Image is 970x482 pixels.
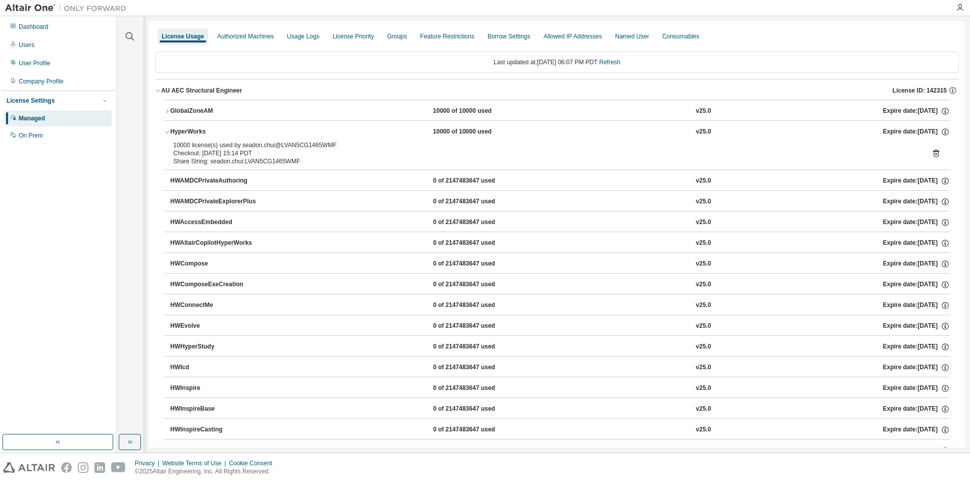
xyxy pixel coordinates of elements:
[696,197,711,206] div: v25.0
[170,446,261,455] div: HWInspireFluids
[883,127,950,137] div: Expire date: [DATE]
[170,177,261,186] div: HWAMDCPrivateAuthoring
[883,259,950,269] div: Expire date: [DATE]
[696,177,711,186] div: v25.0
[883,342,950,352] div: Expire date: [DATE]
[433,363,524,372] div: 0 of 2147483647 used
[19,23,48,31] div: Dashboard
[696,259,711,269] div: v25.0
[170,377,950,400] button: HWInspire0 of 2147483647 usedv25.0Expire date:[DATE]
[170,259,261,269] div: HWCompose
[111,462,126,473] img: youtube.svg
[78,462,88,473] img: instagram.svg
[170,398,950,420] button: HWInspireBase0 of 2147483647 usedv25.0Expire date:[DATE]
[170,301,261,310] div: HWConnectMe
[170,384,261,393] div: HWInspire
[433,197,524,206] div: 0 of 2147483647 used
[161,86,242,95] div: AU AEC Structural Engineer
[3,462,55,473] img: altair_logo.svg
[696,322,711,331] div: v25.0
[164,100,950,122] button: GlobalZoneAM10000 of 10000 usedv25.0Expire date:[DATE]
[433,280,524,289] div: 0 of 2147483647 used
[170,363,261,372] div: HWIcd
[332,32,374,40] div: License Priority
[433,259,524,269] div: 0 of 2147483647 used
[155,52,959,73] div: Last updated at: [DATE] 06:07 PM PDT
[696,218,711,227] div: v25.0
[170,274,950,296] button: HWComposeExeCreation0 of 2147483647 usedv25.0Expire date:[DATE]
[433,177,524,186] div: 0 of 2147483647 used
[696,384,711,393] div: v25.0
[696,425,711,434] div: v25.0
[170,315,950,337] button: HWEvolve0 of 2147483647 usedv25.0Expire date:[DATE]
[170,170,950,192] button: HWAMDCPrivateAuthoring0 of 2147483647 usedv25.0Expire date:[DATE]
[19,41,34,49] div: Users
[173,141,916,149] div: 10000 license(s) used by seadon.chui@LVAN5CG1465WMF
[696,280,711,289] div: v25.0
[170,322,261,331] div: HWEvolve
[433,425,524,434] div: 0 of 2147483647 used
[433,301,524,310] div: 0 of 2147483647 used
[433,127,524,137] div: 10000 of 10000 used
[433,384,524,393] div: 0 of 2147483647 used
[170,253,950,275] button: HWCompose0 of 2147483647 usedv25.0Expire date:[DATE]
[883,405,950,414] div: Expire date: [DATE]
[883,446,950,455] div: Expire date: [DATE]
[883,425,950,434] div: Expire date: [DATE]
[19,114,45,122] div: Managed
[170,294,950,317] button: HWConnectMe0 of 2147483647 usedv25.0Expire date:[DATE]
[162,459,229,467] div: Website Terms of Use
[155,79,959,102] button: AU AEC Structural EngineerLicense ID: 142315
[287,32,319,40] div: Usage Logs
[170,239,261,248] div: HWAltairCopilotHyperWorks
[433,218,524,227] div: 0 of 2147483647 used
[170,419,950,441] button: HWInspireCasting0 of 2147483647 usedv25.0Expire date:[DATE]
[170,191,950,213] button: HWAMDCPrivateExplorerPlus0 of 2147483647 usedv25.0Expire date:[DATE]
[162,32,204,40] div: License Usage
[615,32,649,40] div: Named User
[170,425,261,434] div: HWInspireCasting
[433,405,524,414] div: 0 of 2147483647 used
[170,127,261,137] div: HyperWorks
[883,322,950,331] div: Expire date: [DATE]
[696,405,711,414] div: v25.0
[170,280,261,289] div: HWComposeExeCreation
[893,86,947,95] span: License ID: 142315
[135,467,278,476] p: © 2025 Altair Engineering, Inc. All Rights Reserved.
[696,342,711,352] div: v25.0
[883,301,950,310] div: Expire date: [DATE]
[883,363,950,372] div: Expire date: [DATE]
[19,132,43,140] div: On Prem
[170,218,261,227] div: HWAccessEmbedded
[433,446,524,455] div: 0 of 2147483647 used
[7,97,55,105] div: License Settings
[883,107,950,116] div: Expire date: [DATE]
[170,342,261,352] div: HWHyperStudy
[883,384,950,393] div: Expire date: [DATE]
[387,32,407,40] div: Groups
[135,459,162,467] div: Privacy
[170,197,261,206] div: HWAMDCPrivateExplorerPlus
[883,197,950,206] div: Expire date: [DATE]
[883,280,950,289] div: Expire date: [DATE]
[433,322,524,331] div: 0 of 2147483647 used
[696,239,711,248] div: v25.0
[173,149,916,157] div: Checkout: [DATE] 15:14 PDT
[170,357,950,379] button: HWIcd0 of 2147483647 usedv25.0Expire date:[DATE]
[170,211,950,234] button: HWAccessEmbedded0 of 2147483647 usedv25.0Expire date:[DATE]
[599,59,620,66] a: Refresh
[170,440,950,462] button: HWInspireFluids0 of 2147483647 usedv25.0Expire date:[DATE]
[19,59,51,67] div: User Profile
[173,157,916,165] div: Share String: seadon.chui:LVAN5CG1465WMF
[883,218,950,227] div: Expire date: [DATE]
[94,462,105,473] img: linkedin.svg
[696,107,711,116] div: v25.0
[229,459,278,467] div: Cookie Consent
[696,363,711,372] div: v25.0
[433,107,524,116] div: 10000 of 10000 used
[420,32,474,40] div: Feature Restrictions
[544,32,602,40] div: Allowed IP Addresses
[170,107,261,116] div: GlobalZoneAM
[696,127,711,137] div: v25.0
[433,239,524,248] div: 0 of 2147483647 used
